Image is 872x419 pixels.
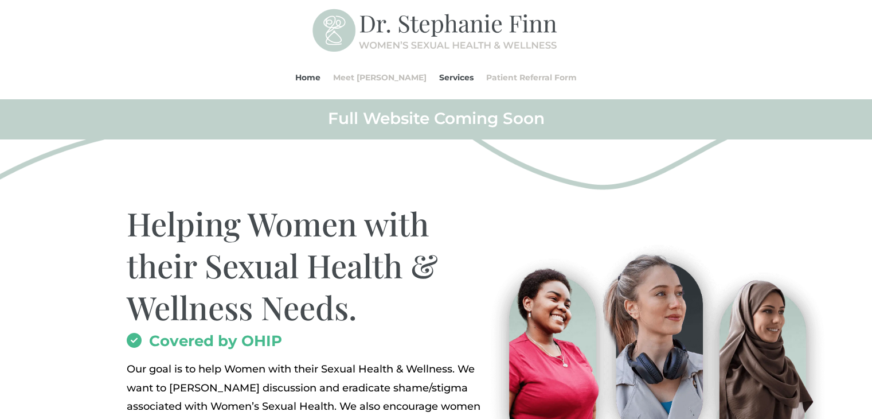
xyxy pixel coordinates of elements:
[333,56,427,99] a: Meet [PERSON_NAME]
[127,203,491,333] h1: Helping Women with their Sexual Health & Wellness Needs.
[127,333,491,354] h2: Covered by OHIP
[486,56,577,99] a: Patient Referral Form
[439,56,474,99] a: Services
[295,56,320,99] a: Home
[127,108,746,134] h2: Full Website Coming Soon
